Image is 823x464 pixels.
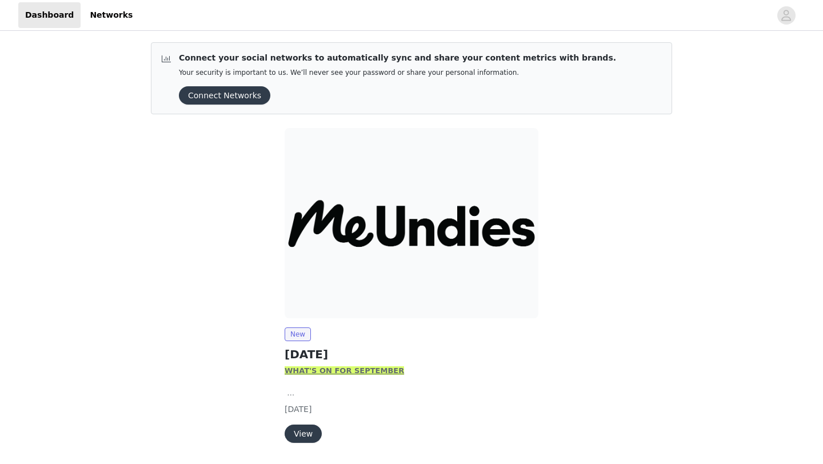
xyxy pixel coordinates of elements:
strong: HAT'S ON FOR SEPTEMBER [293,366,404,375]
a: Dashboard [18,2,81,28]
img: MeUndies [285,128,538,318]
a: View [285,430,322,438]
strong: W [285,366,293,375]
button: Connect Networks [179,86,270,105]
p: Your security is important to us. We’ll never see your password or share your personal information. [179,69,616,77]
button: View [285,425,322,443]
h2: [DATE] [285,346,538,363]
a: Networks [83,2,139,28]
span: New [285,327,311,341]
div: avatar [781,6,792,25]
p: Connect your social networks to automatically sync and share your content metrics with brands. [179,52,616,64]
span: [DATE] [285,405,311,414]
